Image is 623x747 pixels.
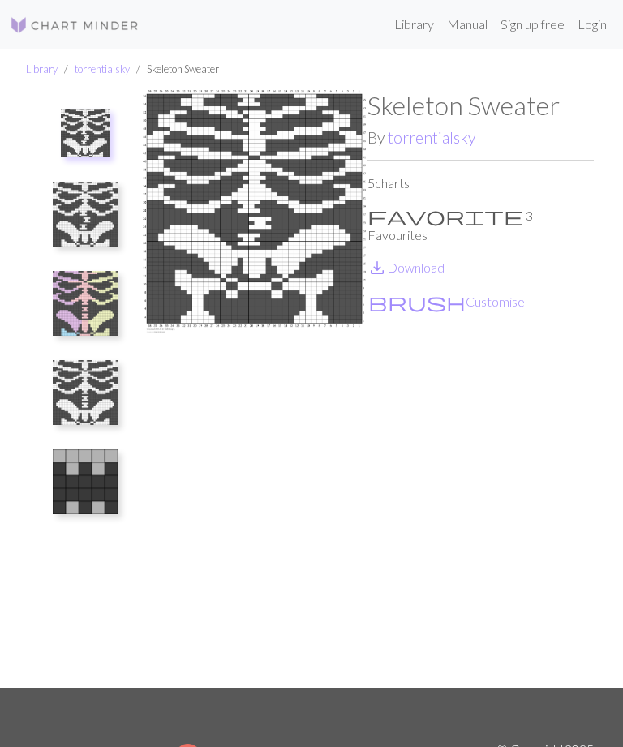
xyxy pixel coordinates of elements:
a: Manual [440,8,494,41]
img: Straightened Spine (Intarsia Color-Coded) [53,271,118,336]
img: Straightened Spine [53,360,118,425]
a: Sign up free [494,8,571,41]
img: Screenshot 2025-09-11 154810.png [141,90,367,688]
span: save_alt [367,256,387,279]
span: favorite [367,204,523,227]
img: Curved Spine (original) [53,182,118,247]
li: Skeleton Sweater [130,62,219,77]
a: torrentialsky [75,62,130,75]
a: Library [26,62,58,75]
a: Login [571,8,613,41]
h1: Skeleton Sweater [367,90,594,121]
span: brush [368,290,466,313]
p: 3 Favourites [367,206,594,245]
a: torrentialsky [388,128,475,147]
i: Download [367,258,387,277]
i: Customise [368,292,466,311]
img: Screenshot 2025-09-11 154810.png [61,109,110,157]
a: DownloadDownload [367,260,445,275]
button: CustomiseCustomise [367,291,526,312]
img: Arm Bones [53,449,118,514]
h2: By [367,128,594,147]
img: Logo [10,15,140,35]
p: 5 charts [367,174,594,193]
a: Library [388,8,440,41]
i: Favourite [367,206,523,225]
